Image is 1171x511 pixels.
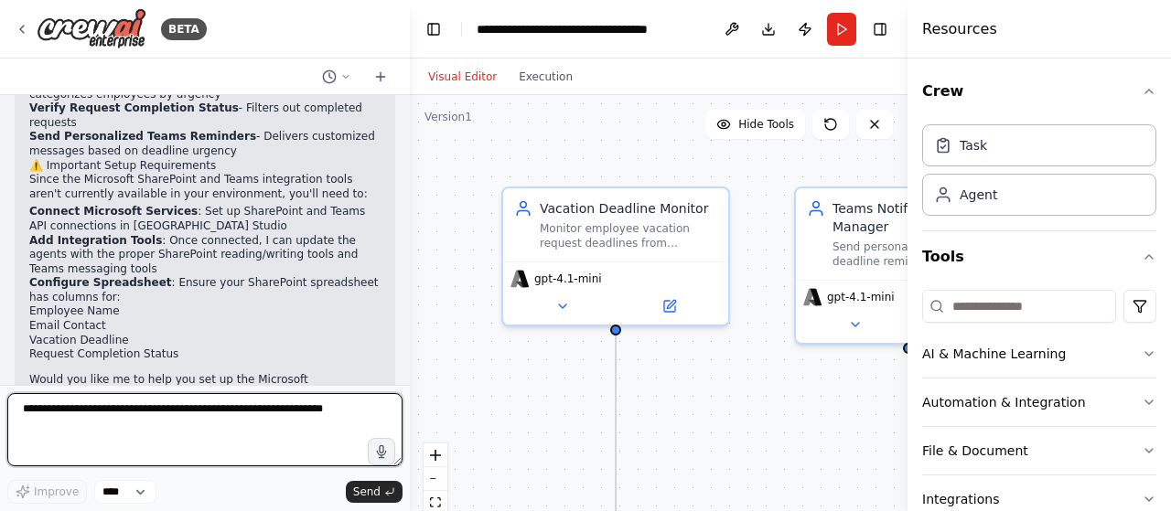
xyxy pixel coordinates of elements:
[738,117,794,132] span: Hide Tools
[424,467,447,491] button: zoom out
[29,205,198,218] strong: Connect Microsoft Services
[29,234,381,277] li: : Once connected, I can update the agents with the proper SharePoint reading/writing tools and Te...
[29,234,162,247] strong: Add Integration Tools
[29,173,381,201] p: Since the Microsoft SharePoint and Teams integration tools aren't currently available in your env...
[833,240,1010,269] div: Send personalized vacation deadline reminder messages to employees via Microsoft Teams with clear...
[29,205,381,233] li: : Set up SharePoint and Teams API connections in [GEOGRAPHIC_DATA] Studio
[960,186,997,204] div: Agent
[7,480,87,504] button: Improve
[29,304,381,319] li: Employee Name
[417,66,508,88] button: Visual Editor
[315,66,359,88] button: Switch to previous chat
[540,221,717,250] div: Monitor employee vacation request deadlines from SharePoint spreadsheet and identify employees wh...
[29,276,381,362] li: : Ensure your SharePoint spreadsheet has columns for:
[922,18,997,40] h4: Resources
[508,66,584,88] button: Execution
[960,136,987,154] div: Task
[29,101,381,130] li: - Filters out completed requests
[922,231,1156,282] button: Tools
[540,199,717,218] div: Vacation Deadline Monitor
[29,373,381,416] p: Would you like me to help you set up the Microsoft integrations, or do you have questions about h...
[827,290,895,304] span: gpt-4.1-mini
[368,438,395,465] button: Click to speak your automation idea
[424,110,472,124] div: Version 1
[501,186,730,326] div: Vacation Deadline MonitorMonitor employee vacation request deadlines from SharePoint spreadsheet ...
[37,8,146,49] img: Logo
[922,117,1156,230] div: Crew
[867,16,893,42] button: Hide right sidebar
[29,347,381,362] li: Request Completion Status
[922,378,1156,426] button: Automation & Integration
[34,484,79,499] span: Improve
[421,16,446,42] button: Hide left sidebar
[29,101,239,114] strong: Verify Request Completion Status
[705,110,805,139] button: Hide Tools
[161,18,207,40] div: BETA
[477,20,682,38] nav: breadcrumb
[922,427,1156,474] button: File & Document
[833,199,1010,236] div: Teams Notification Manager
[29,130,381,158] li: - Delivers customized messages based on deadline urgency
[29,319,381,334] li: Email Contact
[922,330,1156,378] button: AI & Machine Learning
[29,130,256,143] strong: Send Personalized Teams Reminders
[534,271,602,286] span: gpt-4.1-mini
[424,443,447,467] button: zoom in
[29,334,381,348] li: Vacation Deadline
[353,484,381,499] span: Send
[29,276,172,289] strong: Configure Spreadsheet
[922,66,1156,117] button: Crew
[794,186,1023,345] div: Teams Notification ManagerSend personalized vacation deadline reminder messages to employees via ...
[366,66,395,88] button: Start a new chat
[346,481,403,503] button: Send
[29,159,381,174] h2: ⚠️ Important Setup Requirements
[618,295,721,317] button: Open in side panel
